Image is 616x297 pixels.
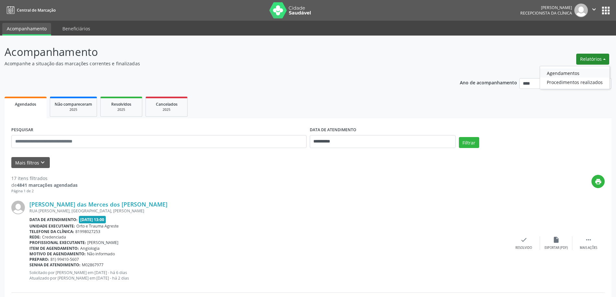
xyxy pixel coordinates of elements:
span: Agendados [15,101,36,107]
span: Orto e Trauma Agreste [76,223,119,229]
div: de [11,182,78,188]
b: Rede: [29,234,41,240]
span: 81998027253 [75,229,100,234]
b: Data de atendimento: [29,217,78,222]
button: Relatórios [576,54,609,65]
a: Agendamentos [540,69,610,78]
button:  [588,4,600,17]
span: Não compareceram [55,101,92,107]
i: check [520,236,527,243]
label: DATA DE ATENDIMENTO [310,125,356,135]
span: Angiologia [80,246,100,251]
div: 17 itens filtrados [11,175,78,182]
button: print [591,175,605,188]
span: Recepcionista da clínica [520,10,572,16]
img: img [11,201,25,214]
button: Filtrar [459,137,479,148]
label: PESQUISAR [11,125,33,135]
button: apps [600,5,611,16]
ul: Relatórios [540,66,610,89]
p: Ano de acompanhamento [460,78,517,86]
a: Beneficiários [58,23,95,34]
i:  [590,6,598,13]
div: 2025 [105,107,137,112]
a: Procedimentos realizados [540,78,610,87]
i: insert_drive_file [553,236,560,243]
div: Mais ações [580,246,597,250]
a: [PERSON_NAME] das Merces dos [PERSON_NAME] [29,201,168,208]
div: 2025 [150,107,183,112]
button: Mais filtroskeyboard_arrow_down [11,157,50,168]
i: keyboard_arrow_down [39,159,46,166]
div: Resolvido [515,246,532,250]
b: Profissional executante: [29,240,86,245]
b: Senha de atendimento: [29,262,81,268]
div: RUA [PERSON_NAME], [GEOGRAPHIC_DATA], [PERSON_NAME] [29,208,508,214]
div: Página 1 de 2 [11,188,78,194]
span: Central de Marcação [17,7,56,13]
p: Solicitado por [PERSON_NAME] em [DATE] - há 6 dias Atualizado por [PERSON_NAME] em [DATE] - há 2 ... [29,270,508,281]
a: Acompanhamento [2,23,51,36]
span: 81) 99410-5607 [50,257,79,262]
div: 2025 [55,107,92,112]
span: Resolvidos [111,101,131,107]
p: Acompanhe a situação das marcações correntes e finalizadas [5,60,429,67]
span: [PERSON_NAME] [87,240,118,245]
b: Motivo de agendamento: [29,251,86,257]
span: Não informado [87,251,115,257]
span: Credenciada [42,234,66,240]
b: Preparo: [29,257,49,262]
b: Item de agendamento: [29,246,79,251]
b: Unidade executante: [29,223,75,229]
span: M02867977 [82,262,103,268]
a: Central de Marcação [5,5,56,16]
span: Cancelados [156,101,178,107]
span: [DATE] 13:00 [79,216,106,223]
strong: 4841 marcações agendadas [17,182,78,188]
b: Telefone da clínica: [29,229,74,234]
div: Exportar (PDF) [545,246,568,250]
img: img [574,4,588,17]
i:  [585,236,592,243]
p: Acompanhamento [5,44,429,60]
i: print [595,178,602,185]
div: [PERSON_NAME] [520,5,572,10]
